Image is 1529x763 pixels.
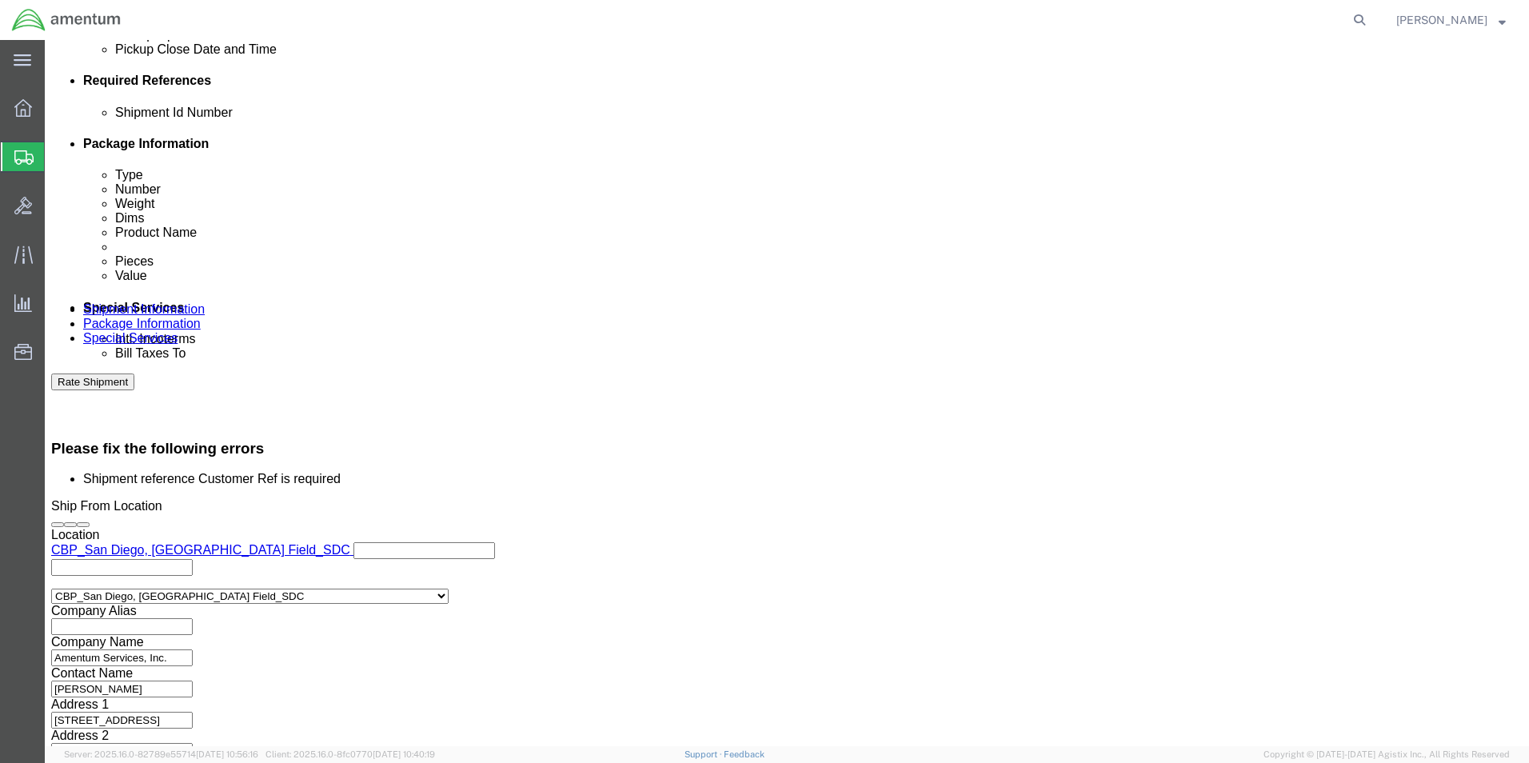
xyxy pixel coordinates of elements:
[45,40,1529,746] iframe: FS Legacy Container
[685,749,725,759] a: Support
[11,8,122,32] img: logo
[196,749,258,759] span: [DATE] 10:56:16
[1264,748,1510,761] span: Copyright © [DATE]-[DATE] Agistix Inc., All Rights Reserved
[724,749,764,759] a: Feedback
[64,749,258,759] span: Server: 2025.16.0-82789e55714
[373,749,435,759] span: [DATE] 10:40:19
[1396,11,1487,29] span: Robyn Williams
[265,749,435,759] span: Client: 2025.16.0-8fc0770
[1395,10,1507,30] button: [PERSON_NAME]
